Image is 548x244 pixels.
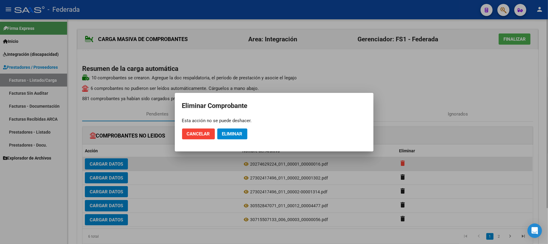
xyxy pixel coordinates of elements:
button: Cancelar [182,128,215,139]
h2: Eliminar Comprobante [182,100,366,112]
span: Eliminar [222,131,243,137]
div: Esta acción no se puede deshacer. [182,118,366,124]
button: Eliminar [217,128,247,139]
div: Open Intercom Messenger [528,223,542,238]
span: Cancelar [187,131,210,137]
